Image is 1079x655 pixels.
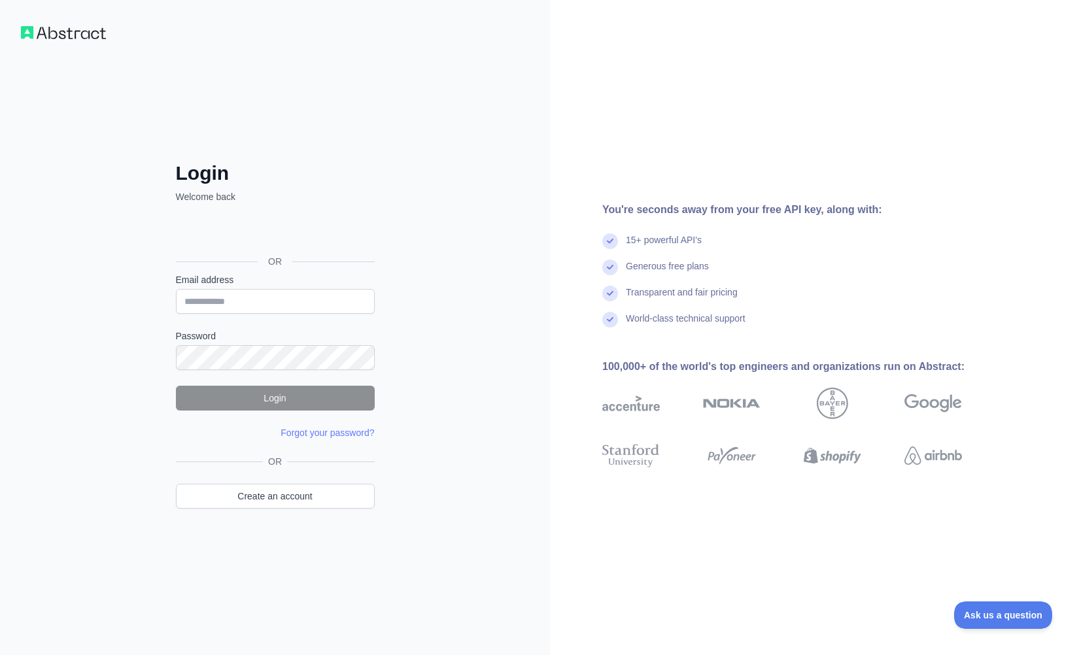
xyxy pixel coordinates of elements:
[176,329,375,343] label: Password
[281,428,374,438] a: Forgot your password?
[626,312,745,338] div: World-class technical support
[176,386,375,411] button: Login
[904,441,962,470] img: airbnb
[258,255,292,268] span: OR
[602,441,660,470] img: stanford university
[176,484,375,509] a: Create an account
[904,388,962,419] img: google
[602,359,1004,375] div: 100,000+ of the world's top engineers and organizations run on Abstract:
[169,218,379,246] iframe: To enrich screen reader interactions, please activate Accessibility in Grammarly extension settings
[602,312,618,327] img: check mark
[176,273,375,286] label: Email address
[626,233,702,260] div: 15+ powerful API's
[602,202,1004,218] div: You're seconds away from your free API key, along with:
[703,441,761,470] img: payoneer
[602,260,618,275] img: check mark
[176,190,375,203] p: Welcome back
[602,286,618,301] img: check mark
[954,601,1053,629] iframe: Toggle Customer Support
[176,161,375,185] h2: Login
[626,286,738,312] div: Transparent and fair pricing
[703,388,761,419] img: nokia
[804,441,861,470] img: shopify
[817,388,848,419] img: bayer
[21,26,106,39] img: Workflow
[602,233,618,249] img: check mark
[602,388,660,419] img: accenture
[626,260,709,286] div: Generous free plans
[263,455,287,468] span: OR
